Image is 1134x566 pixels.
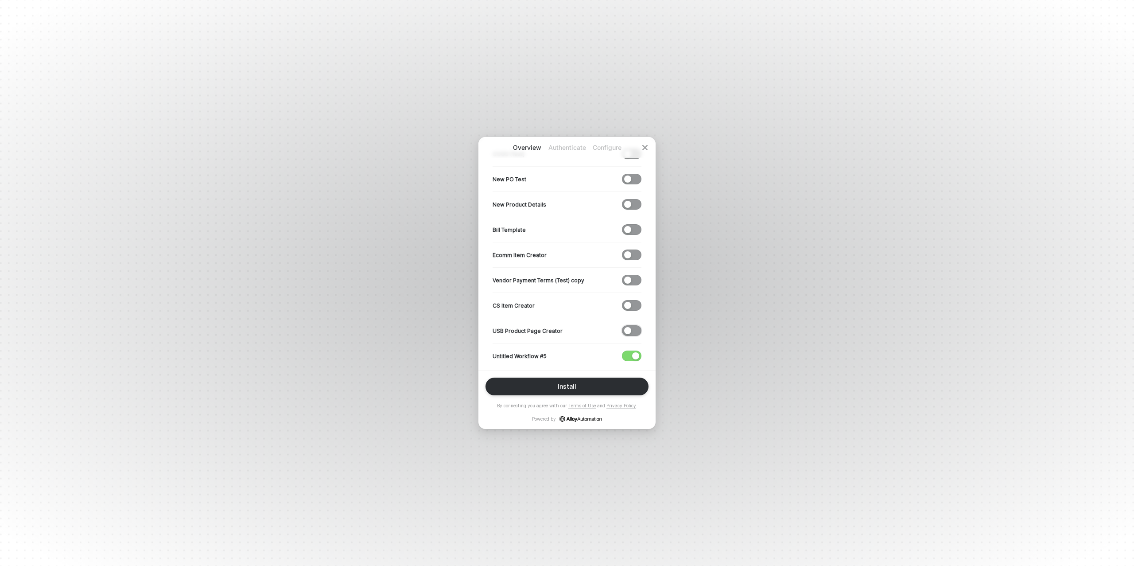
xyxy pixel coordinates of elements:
p: CS Item Creator [493,302,535,309]
p: Overview [507,143,547,152]
p: By connecting you agree with our and . [497,402,637,409]
p: Untitled Workflow #5 [493,352,547,360]
p: New PO Test [493,176,526,183]
p: Configure [587,143,627,152]
button: Install [485,378,649,395]
div: Install [558,383,576,390]
p: Vendor Payment Terms (Test) copy [493,277,584,284]
a: icon-success [559,416,602,422]
a: Terms of Use [568,403,596,409]
p: Ecomm Item Creator [493,251,547,259]
a: Privacy Policy [606,403,636,409]
p: Authenticate [547,143,587,152]
p: Powered by [532,416,602,422]
p: New Product Details [493,201,546,208]
span: icon-close [641,144,649,151]
p: Bill Template [493,226,526,234]
p: USB Product Page Creator [493,327,563,335]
